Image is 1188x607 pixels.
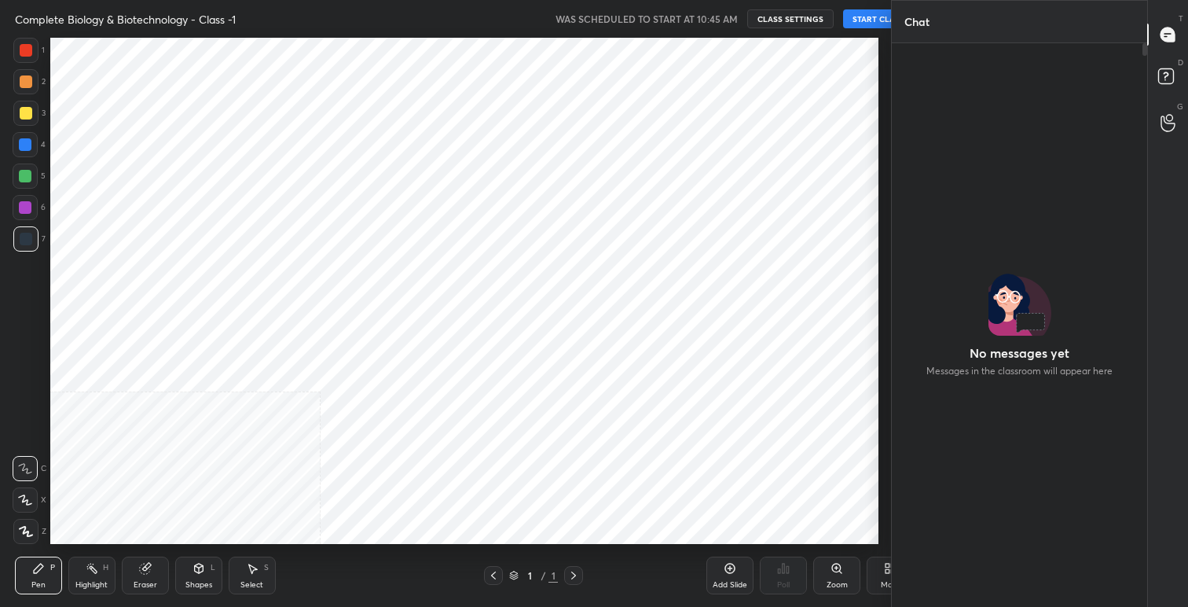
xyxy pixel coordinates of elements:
div: H [103,564,108,572]
div: 4 [13,132,46,157]
div: Select [240,581,263,589]
div: Pen [31,581,46,589]
p: Chat [892,1,942,42]
p: T [1179,13,1183,24]
div: P [50,564,55,572]
div: Z [13,519,46,544]
div: Shapes [185,581,212,589]
div: L [211,564,215,572]
button: CLASS SETTINGS [747,9,834,28]
div: 1 [548,568,558,583]
div: 1 [522,571,537,580]
div: Zoom [827,581,848,589]
div: S [264,564,269,572]
div: Add Slide [713,581,747,589]
div: 7 [13,226,46,252]
p: G [1177,101,1183,112]
div: Highlight [75,581,108,589]
div: / [541,571,545,580]
div: More [881,581,900,589]
div: C [13,456,46,481]
h5: WAS SCHEDULED TO START AT 10:45 AM [555,12,738,26]
div: Eraser [134,581,157,589]
div: 2 [13,69,46,94]
div: 3 [13,101,46,126]
div: 6 [13,195,46,220]
h4: Complete Biology & Biotechnology - Class -1 [15,12,236,27]
div: 1 [13,38,45,63]
button: START CLASS [843,9,914,28]
div: X [13,487,46,513]
div: 5 [13,164,46,189]
p: D [1178,57,1183,68]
